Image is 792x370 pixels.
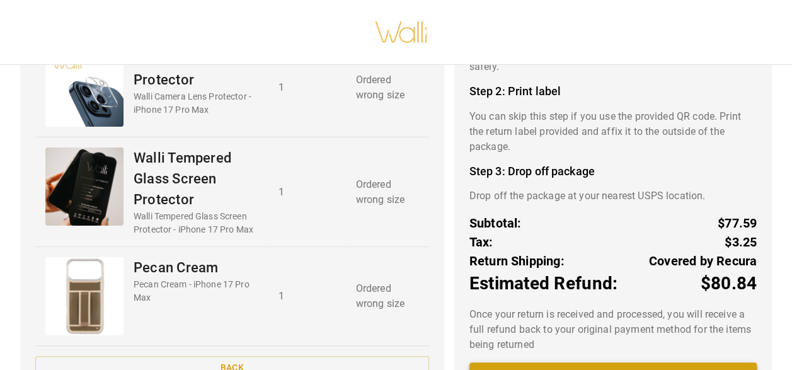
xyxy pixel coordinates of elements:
[134,278,258,304] p: Pecan Cream - iPhone 17 Pro Max
[469,84,757,98] h4: Step 2: Print label
[355,72,418,103] p: Ordered wrong size
[469,251,565,270] p: Return Shipping:
[718,214,757,233] p: $77.59
[278,289,336,304] p: 1
[469,165,757,178] h4: Step 3: Drop off package
[134,49,258,90] p: Walli Camera Lens Protector
[355,281,418,311] p: Ordered wrong size
[469,109,757,154] p: You can skip this step if you use the provided QR code. Print the return label provided and affix...
[278,185,336,200] p: 1
[374,5,428,59] img: walli-inc.myshopify.com
[134,257,258,278] p: Pecan Cream
[278,80,336,95] p: 1
[134,210,258,236] p: Walli Tempered Glass Screen Protector - iPhone 17 Pro Max
[134,147,258,210] p: Walli Tempered Glass Screen Protector
[725,233,757,251] p: $3.25
[469,233,493,251] p: Tax:
[700,270,757,297] p: $80.84
[134,90,258,117] p: Walli Camera Lens Protector - iPhone 17 Pro Max
[649,251,757,270] p: Covered by Recura
[469,307,757,352] p: Once your return is received and processed, you will receive a full refund back to your original ...
[469,214,522,233] p: Subtotal:
[469,270,617,297] p: Estimated Refund:
[469,188,757,204] p: Drop off the package at your nearest USPS location.
[355,177,418,207] p: Ordered wrong size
